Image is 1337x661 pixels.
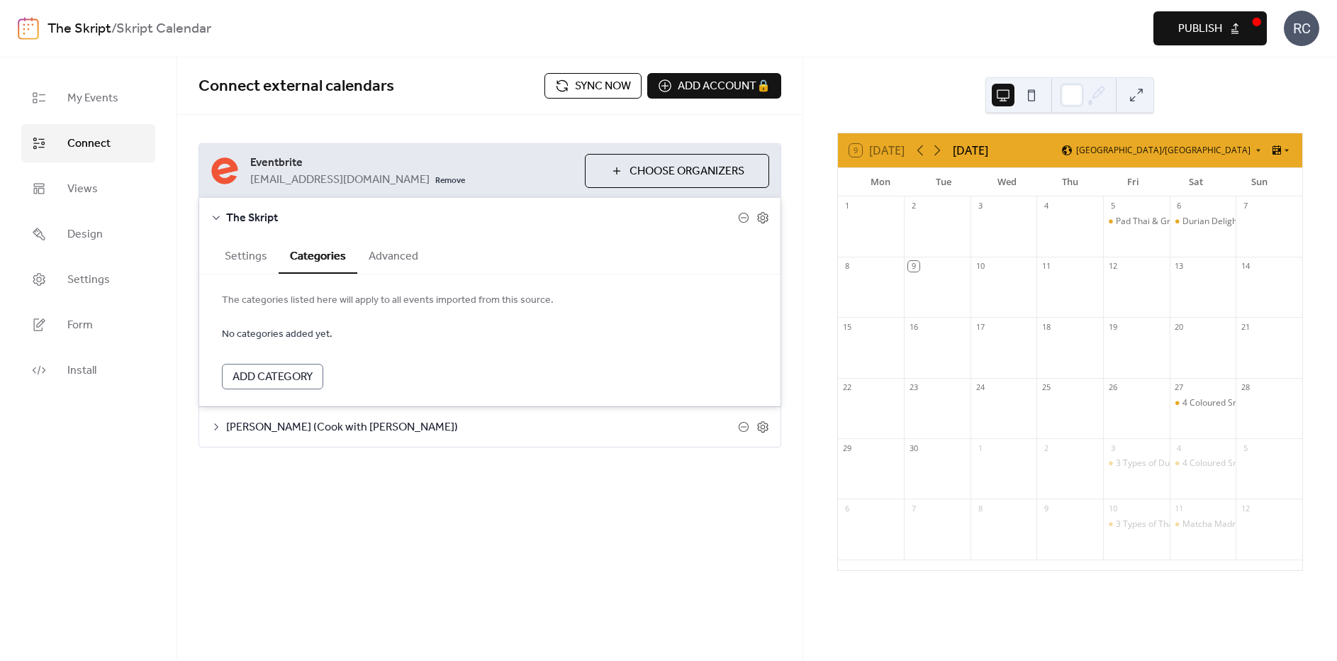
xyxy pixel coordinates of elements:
[1240,503,1251,513] div: 12
[1170,216,1236,228] div: Durian Delights: Mochi, Crepes & Ice Cream!
[908,382,919,393] div: 23
[1076,146,1251,155] span: [GEOGRAPHIC_DATA]/[GEOGRAPHIC_DATA]
[21,260,155,299] a: Settings
[1174,443,1185,453] div: 4
[1107,443,1118,453] div: 3
[908,443,919,453] div: 30
[1170,397,1236,409] div: 4 Coloured Snowy Mooncakes for Mid-Autumn Festival (Gluten-Free naturally)
[908,321,919,332] div: 16
[47,16,111,43] a: The Skript
[975,503,985,513] div: 8
[222,364,323,389] button: Add Category
[1240,443,1251,453] div: 5
[1240,201,1251,211] div: 7
[226,210,738,227] span: The Skript
[842,261,853,272] div: 8
[1178,21,1222,38] span: Publish
[21,306,155,344] a: Form
[908,503,919,513] div: 7
[975,201,985,211] div: 3
[585,154,769,188] button: Choose Organizers
[1107,321,1118,332] div: 19
[67,90,118,107] span: My Events
[21,215,155,253] a: Design
[1107,382,1118,393] div: 26
[1174,382,1185,393] div: 27
[1284,11,1319,46] div: RC
[1107,503,1118,513] div: 10
[67,135,111,152] span: Connect
[222,326,332,343] span: No categories added yet.
[211,157,239,185] img: eventbrite
[222,292,758,309] span: The categories listed here will apply to all events imported from this source.
[67,226,103,243] span: Design
[842,321,853,332] div: 15
[575,78,631,95] span: Sync now
[279,238,357,274] button: Categories
[1103,518,1170,531] div: 3 Types of Thai Curries, Satays & Tom Yum Soup From Scratch!
[111,16,116,43] b: /
[544,73,642,99] button: Sync now
[226,419,738,436] span: [PERSON_NAME] (Cook with [PERSON_NAME])
[849,168,912,196] div: Mon
[1240,382,1251,393] div: 28
[1103,216,1170,228] div: Pad Thai & Green Papaya Salad From Scratch serve with Thai Ice Tea!
[21,351,155,389] a: Install
[250,172,430,189] span: [EMAIL_ADDRESS][DOMAIN_NAME]
[1041,201,1051,211] div: 4
[975,261,985,272] div: 10
[842,443,853,453] div: 29
[975,321,985,332] div: 17
[357,238,430,272] button: Advanced
[842,382,853,393] div: 22
[67,272,110,289] span: Settings
[912,168,975,196] div: Tue
[213,238,279,272] button: Settings
[18,17,39,40] img: logo
[1165,168,1228,196] div: Sat
[1039,168,1102,196] div: Thu
[1174,261,1185,272] div: 13
[1170,518,1236,531] div: Matcha Madness - Sweet Treats + Zen Vibes
[1240,261,1251,272] div: 14
[1103,457,1170,470] div: 3 Types of Dumplings: Soup Dumplings, Potstickers & Crispy Money Bags!
[908,261,919,272] div: 9
[1174,201,1185,211] div: 6
[1174,503,1185,513] div: 11
[908,201,919,211] div: 2
[630,163,744,180] span: Choose Organizers
[953,142,988,159] div: [DATE]
[975,443,985,453] div: 1
[1107,201,1118,211] div: 5
[21,79,155,117] a: My Events
[1041,261,1051,272] div: 11
[67,181,98,198] span: Views
[198,71,394,102] span: Connect external calendars
[842,503,853,513] div: 6
[1240,321,1251,332] div: 21
[1102,168,1165,196] div: Fri
[975,168,1039,196] div: Wed
[67,317,93,334] span: Form
[435,175,465,187] span: Remove
[21,124,155,162] a: Connect
[21,170,155,208] a: Views
[1041,382,1051,393] div: 25
[975,382,985,393] div: 24
[116,16,211,43] b: Skript Calendar
[1041,321,1051,332] div: 18
[1228,168,1291,196] div: Sun
[67,362,96,379] span: Install
[1041,503,1051,513] div: 9
[1107,261,1118,272] div: 12
[1170,457,1236,470] div: 4 Coloured Snowy Mooncakes for Mid-Autumn Festival (Gluten-Free naturally)
[233,369,313,386] span: Add Category
[842,201,853,211] div: 1
[1041,443,1051,453] div: 2
[1174,321,1185,332] div: 20
[250,155,574,172] span: Eventbrite
[1153,11,1267,45] button: Publish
